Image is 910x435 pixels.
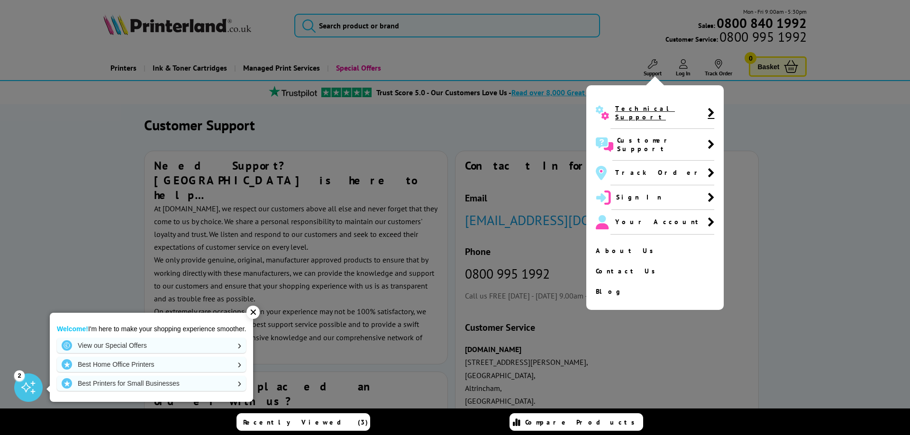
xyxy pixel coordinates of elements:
[243,418,368,426] span: Recently Viewed (3)
[525,418,640,426] span: Compare Products
[14,370,25,381] div: 2
[237,413,370,431] a: Recently Viewed (3)
[57,325,88,333] strong: Welcome!
[596,161,714,185] a: Track Order
[57,376,246,391] a: Best Printers for Small Businesses
[596,246,714,255] a: About Us
[615,168,703,177] span: Track Order
[596,210,714,235] a: Your Account
[596,129,714,161] a: Customer Support
[596,97,714,129] a: Technical Support
[596,267,714,275] a: Contact Us
[246,306,260,319] div: ✕
[616,193,662,201] span: Sign In
[615,217,702,226] span: Your Account
[596,287,714,296] a: Blog
[615,104,708,121] span: Technical Support
[617,136,708,153] span: Customer Support
[57,357,246,372] a: Best Home Office Printers
[57,325,246,333] p: I'm here to make your shopping experience smoother.
[57,338,246,353] a: View our Special Offers
[596,185,714,210] a: Sign In
[510,413,643,431] a: Compare Products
